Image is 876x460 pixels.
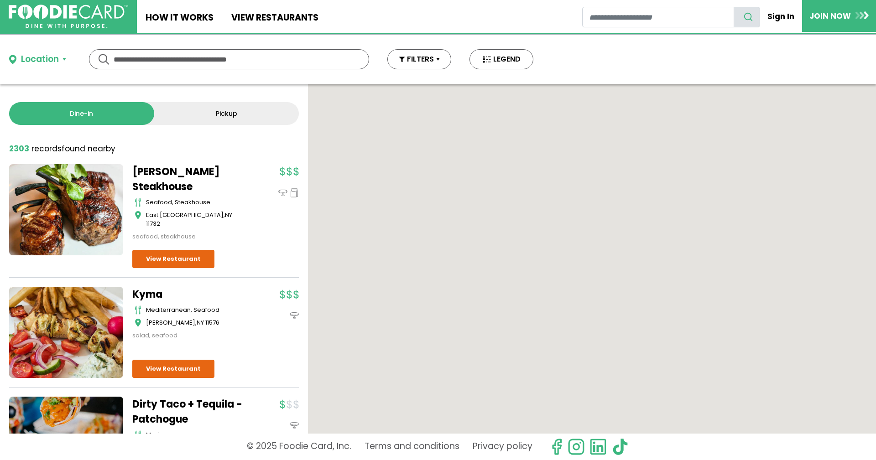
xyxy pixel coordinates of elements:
[290,421,299,430] img: dinein_icon.svg
[278,188,287,197] img: dinein_icon.svg
[146,211,246,228] div: ,
[132,232,246,241] div: seafood, steakhouse
[31,143,62,154] span: records
[135,211,141,220] img: map_icon.svg
[611,438,629,455] img: tiktok.svg
[146,318,246,327] div: ,
[734,7,760,27] button: search
[760,6,802,26] a: Sign In
[154,102,299,125] a: Pickup
[589,438,607,455] img: linkedin.svg
[197,318,204,327] span: NY
[387,49,451,69] button: FILTERS
[135,318,141,327] img: map_icon.svg
[582,7,734,27] input: restaurant search
[548,438,565,455] svg: check us out on facebook
[9,53,66,66] button: Location
[290,311,299,320] img: dinein_icon.svg
[290,188,299,197] img: pickup_icon.svg
[132,164,246,194] a: [PERSON_NAME] Steakhouse
[132,250,214,268] a: View Restaurant
[205,318,219,327] span: 11576
[146,211,224,219] span: East [GEOGRAPHIC_DATA]
[9,143,115,155] div: found nearby
[146,305,246,315] div: mediterranean, seafood
[9,143,29,154] strong: 2303
[132,287,246,302] a: Kyma
[132,360,214,378] a: View Restaurant
[9,5,128,29] img: FoodieCard; Eat, Drink, Save, Donate
[469,49,533,69] button: LEGEND
[146,430,246,439] div: mexican
[135,430,141,439] img: cutlery_icon.svg
[247,438,351,455] p: © 2025 Foodie Card, Inc.
[9,102,154,125] a: Dine-in
[146,219,160,228] span: 11732
[135,305,141,315] img: cutlery_icon.svg
[132,397,246,427] a: Dirty Taco + Tequila - Patchogue
[225,211,232,219] span: NY
[21,53,59,66] div: Location
[132,331,246,340] div: salad, seafood
[473,438,532,455] a: Privacy policy
[365,438,459,455] a: Terms and conditions
[146,198,246,207] div: seafood, steakhouse
[135,198,141,207] img: cutlery_icon.svg
[146,318,195,327] span: [PERSON_NAME]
